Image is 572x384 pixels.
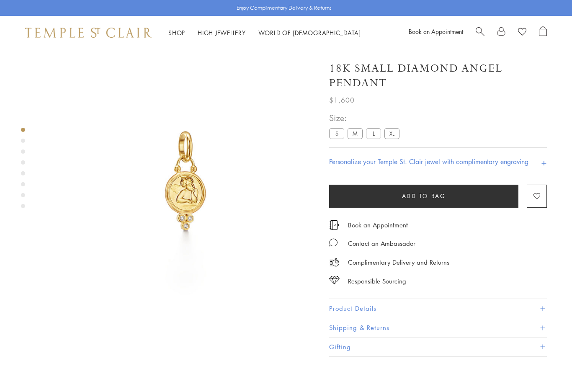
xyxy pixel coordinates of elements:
a: World of [DEMOGRAPHIC_DATA]World of [DEMOGRAPHIC_DATA] [258,28,361,37]
a: ShopShop [168,28,185,37]
img: MessageIcon-01_2.svg [329,238,338,247]
button: Add to bag [329,185,518,208]
h1: 18K Small Diamond Angel Pendant [329,61,547,90]
img: Temple St. Clair [25,28,152,38]
a: Book an Appointment [348,220,408,229]
a: View Wishlist [518,26,526,39]
button: Gifting [329,338,547,356]
img: AP10-DIGRN [54,49,317,312]
label: XL [384,128,399,139]
div: Product gallery navigation [21,126,25,215]
a: Book an Appointment [409,27,463,36]
p: Enjoy Complimentary Delivery & Returns [237,4,332,12]
a: Open Shopping Bag [539,26,547,39]
label: S [329,128,344,139]
img: icon_appointment.svg [329,220,339,230]
p: Complimentary Delivery and Returns [348,257,449,268]
h4: Personalize your Temple St. Clair jewel with complimentary engraving [329,157,528,167]
iframe: Gorgias live chat messenger [530,345,564,376]
button: Shipping & Returns [329,318,547,337]
img: icon_delivery.svg [329,257,340,268]
h4: + [541,154,547,170]
span: Size: [329,111,403,125]
a: Search [476,26,484,39]
span: Add to bag [402,191,446,201]
img: icon_sourcing.svg [329,276,340,284]
div: Contact an Ambassador [348,238,415,249]
span: $1,600 [329,95,355,106]
label: M [348,128,363,139]
div: Responsible Sourcing [348,276,406,286]
nav: Main navigation [168,28,361,38]
a: High JewelleryHigh Jewellery [198,28,246,37]
label: L [366,128,381,139]
button: Product Details [329,299,547,318]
